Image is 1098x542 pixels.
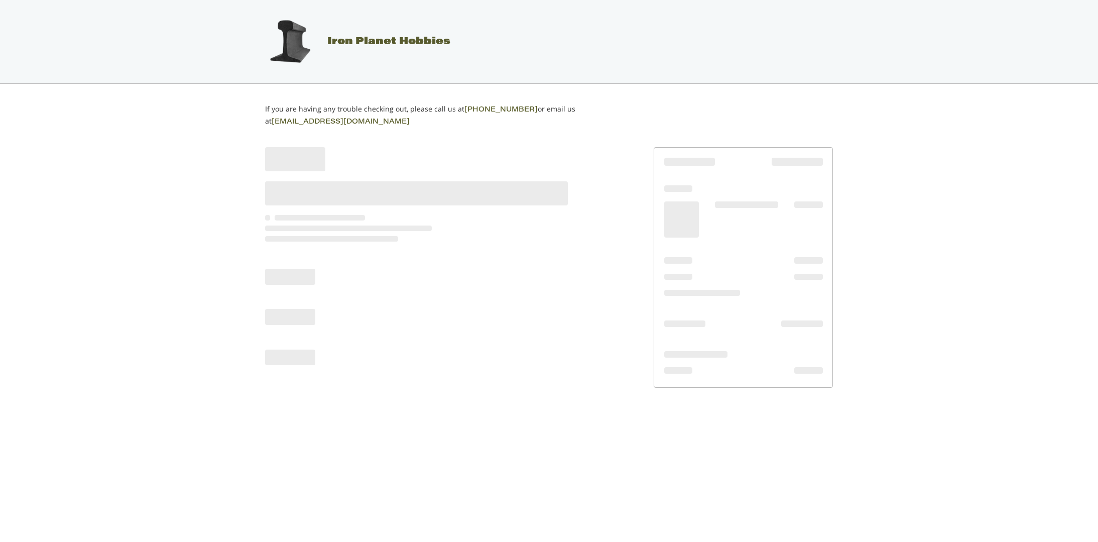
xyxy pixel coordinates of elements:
[255,37,450,47] a: Iron Planet Hobbies
[265,17,315,67] img: Iron Planet Hobbies
[327,37,450,47] span: Iron Planet Hobbies
[464,106,538,114] a: [PHONE_NUMBER]
[272,119,410,126] a: [EMAIL_ADDRESS][DOMAIN_NAME]
[265,103,607,128] p: If you are having any trouble checking out, please call us at or email us at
